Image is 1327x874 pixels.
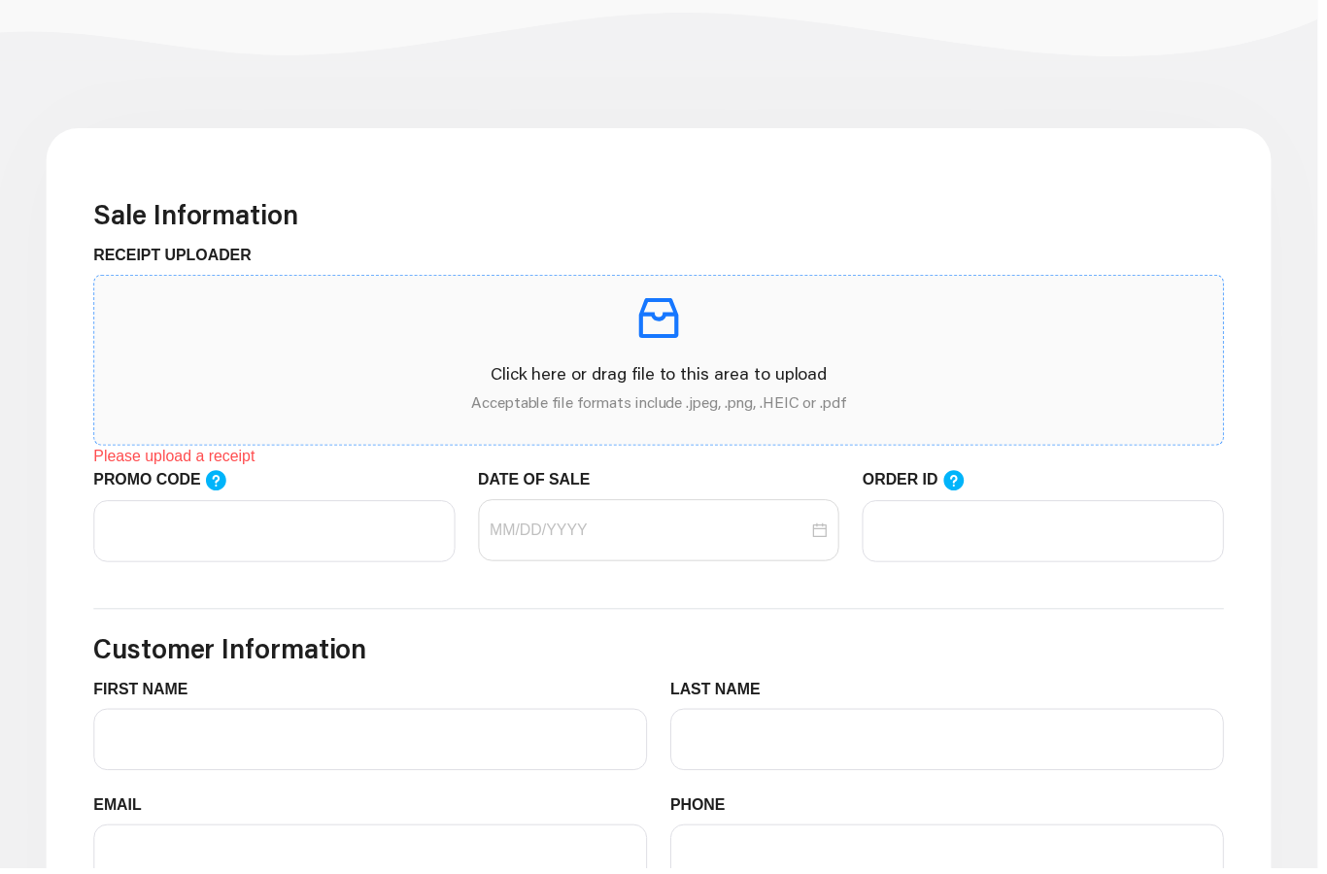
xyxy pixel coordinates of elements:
[675,683,781,706] label: LAST NAME
[94,799,157,823] label: EMAIL
[636,293,691,348] span: inbox
[95,278,1232,448] span: inboxClick here or drag file to this area to uploadAcceptable file formats include .jpeg, .png, ....
[482,472,609,495] label: DATE OF SALE
[94,637,1233,670] h3: Customer Information
[675,714,1233,776] input: LAST NAME
[94,472,248,496] label: PROMO CODE
[111,363,1216,389] p: Click here or drag file to this area to upload
[111,393,1216,417] p: Acceptable file formats include .jpeg, .png, .HEIC or .pdf
[94,683,204,706] label: FIRST NAME
[94,200,1233,233] h3: Sale Information
[94,449,1233,472] div: Please upload a receipt
[868,472,991,496] label: ORDER ID
[493,522,815,546] input: DATE OF SALE
[94,246,268,269] label: RECEIPT UPLOADER
[94,714,652,776] input: FIRST NAME
[675,799,745,823] label: PHONE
